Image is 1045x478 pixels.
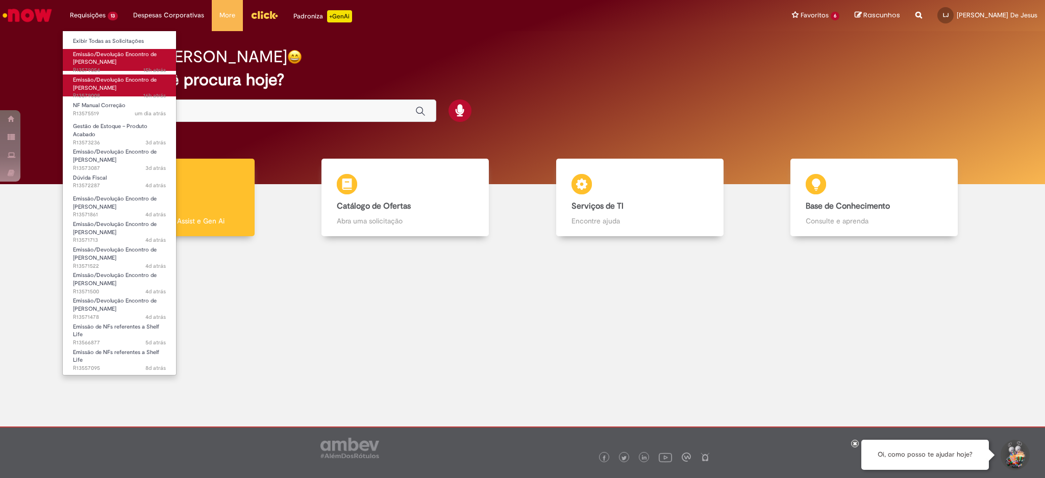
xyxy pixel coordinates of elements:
p: +GenAi [327,10,352,22]
span: Rascunhos [863,10,900,20]
span: Despesas Corporativas [133,10,204,20]
span: More [219,10,235,20]
time: 25/09/2025 14:22:18 [145,339,166,346]
span: 4d atrás [145,211,166,218]
a: Aberto R13571522 : Emissão/Devolução Encontro de Contas Fornecedor [63,244,176,266]
a: Aberto R13573087 : Emissão/Devolução Encontro de Contas Fornecedor [63,146,176,168]
span: Emissão de NFs referentes a Shelf Life [73,323,159,339]
time: 29/09/2025 09:59:29 [135,110,166,117]
img: logo_footer_workplace.png [682,452,691,462]
span: 4d atrás [145,313,166,321]
a: Aberto R13579054 : Emissão/Devolução Encontro de Contas Fornecedor [63,49,176,71]
span: R13573236 [73,139,166,147]
img: logo_footer_twitter.png [621,456,627,461]
span: Favoritos [801,10,829,20]
span: R13579054 [73,66,166,74]
h2: O que você procura hoje? [92,71,954,89]
time: 27/09/2025 13:40:13 [145,164,166,172]
img: logo_footer_youtube.png [659,450,672,464]
img: ServiceNow [1,5,54,26]
time: 22/09/2025 23:15:14 [145,364,166,372]
img: logo_footer_naosei.png [701,452,710,462]
time: 26/09/2025 16:43:36 [145,236,166,244]
a: Aberto R13557095 : Emissão de NFs referentes a Shelf Life [63,347,176,369]
span: Emissão/Devolução Encontro de [PERSON_NAME] [73,195,157,211]
span: R13557095 [73,364,166,372]
a: Exibir Todas as Solicitações [63,36,176,47]
img: happy-face.png [287,49,302,64]
span: R13571713 [73,236,166,244]
img: logo_footer_facebook.png [602,456,607,461]
span: 4d atrás [145,288,166,295]
span: 8d atrás [145,364,166,372]
span: NF Manual Correção [73,102,126,109]
span: R13572287 [73,182,166,190]
p: Encontre ajuda [571,216,708,226]
span: 13 [108,12,118,20]
span: Emissão/Devolução Encontro de [PERSON_NAME] [73,51,157,66]
span: Emissão/Devolução Encontro de [PERSON_NAME] [73,271,157,287]
img: click_logo_yellow_360x200.png [251,7,278,22]
b: Serviços de TI [571,201,624,211]
span: 3d atrás [145,164,166,172]
a: Aberto R13575519 : NF Manual Correção [63,100,176,119]
span: um dia atrás [135,110,166,117]
span: R13573087 [73,164,166,172]
ul: Requisições [62,31,177,375]
span: R13571478 [73,313,166,321]
span: Emissão de NFs referentes a Shelf Life [73,348,159,364]
a: Base de Conhecimento Consulte e aprenda [757,159,992,237]
p: Consulte e aprenda [806,216,942,226]
time: 29/09/2025 19:40:04 [143,92,166,99]
a: Serviços de TI Encontre ajuda [522,159,757,237]
span: 5d atrás [145,339,166,346]
img: logo_footer_ambev_rotulo_gray.png [320,438,379,458]
a: Aberto R13572287 : Dúvida Fiscal [63,172,176,191]
span: [PERSON_NAME] De Jesus [957,11,1037,19]
span: R13571500 [73,288,166,296]
span: R13575519 [73,110,166,118]
button: Iniciar Conversa de Suporte [999,440,1030,470]
a: Aberto R13571861 : Emissão/Devolução Encontro de Contas Fornecedor [63,193,176,215]
time: 26/09/2025 19:11:23 [145,182,166,189]
a: Aberto R13571713 : Emissão/Devolução Encontro de Contas Fornecedor [63,219,176,241]
span: Emissão/Devolução Encontro de [PERSON_NAME] [73,220,157,236]
time: 26/09/2025 16:11:52 [145,313,166,321]
a: Aberto R13579008 : Emissão/Devolução Encontro de Contas Fornecedor [63,74,176,96]
span: 3d atrás [145,139,166,146]
span: 15h atrás [143,66,166,74]
span: Emissão/Devolução Encontro de [PERSON_NAME] [73,76,157,92]
span: R13571861 [73,211,166,219]
b: Catálogo de Ofertas [337,201,411,211]
div: Padroniza [293,10,352,22]
span: Requisições [70,10,106,20]
span: 6 [831,12,839,20]
time: 26/09/2025 16:18:00 [145,262,166,270]
span: 16h atrás [143,92,166,99]
a: Aberto R13573236 : Gestão de Estoque – Produto Acabado [63,121,176,143]
time: 29/09/2025 19:59:59 [143,66,166,74]
span: Emissão/Devolução Encontro de [PERSON_NAME] [73,148,157,164]
a: Rascunhos [855,11,900,20]
a: Aberto R13571478 : Emissão/Devolução Encontro de Contas Fornecedor [63,295,176,317]
img: logo_footer_linkedin.png [642,455,647,461]
h2: Bom dia, [PERSON_NAME] [92,48,287,66]
a: Catálogo de Ofertas Abra uma solicitação [288,159,523,237]
span: R13579008 [73,92,166,100]
a: Aberto R13566877 : Emissão de NFs referentes a Shelf Life [63,321,176,343]
time: 27/09/2025 17:05:00 [145,139,166,146]
p: Abra uma solicitação [337,216,474,226]
a: Aberto R13571500 : Emissão/Devolução Encontro de Contas Fornecedor [63,270,176,292]
time: 26/09/2025 16:14:53 [145,288,166,295]
span: 4d atrás [145,182,166,189]
span: Emissão/Devolução Encontro de [PERSON_NAME] [73,297,157,313]
span: LJ [943,12,949,18]
span: R13566877 [73,339,166,347]
span: Dúvida Fiscal [73,174,107,182]
time: 26/09/2025 16:59:41 [145,211,166,218]
b: Base de Conhecimento [806,201,890,211]
span: 4d atrás [145,236,166,244]
a: Tirar dúvidas Tirar dúvidas com Lupi Assist e Gen Ai [54,159,288,237]
div: Oi, como posso te ajudar hoje? [861,440,989,470]
span: Emissão/Devolução Encontro de [PERSON_NAME] [73,246,157,262]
